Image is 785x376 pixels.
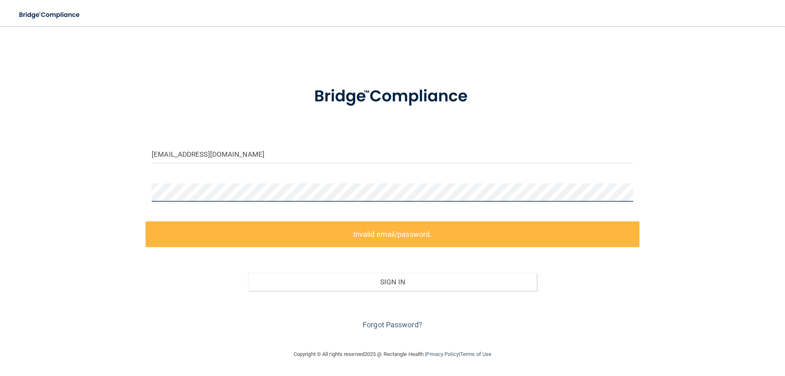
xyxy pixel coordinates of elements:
a: Privacy Policy [426,351,458,357]
img: bridge_compliance_login_screen.278c3ca4.svg [297,75,488,118]
img: bridge_compliance_login_screen.278c3ca4.svg [12,7,87,23]
button: Sign In [248,273,537,291]
div: Copyright © All rights reserved 2025 @ Rectangle Health | | [243,341,542,367]
a: Forgot Password? [363,320,422,329]
a: Terms of Use [460,351,491,357]
input: Email [152,145,633,163]
label: Invalid email/password. [146,221,639,247]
